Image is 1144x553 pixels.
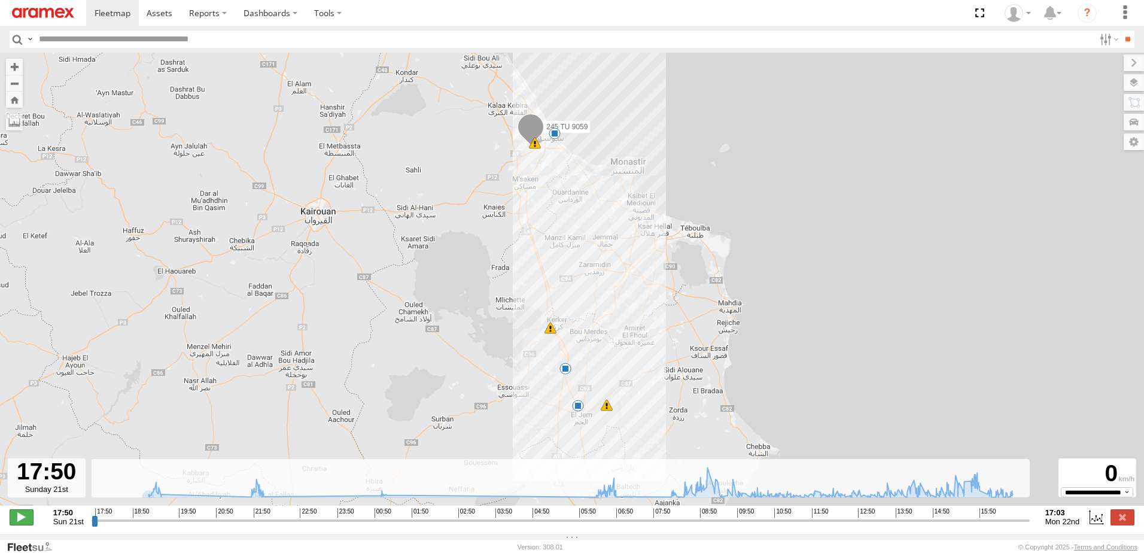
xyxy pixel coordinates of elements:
[549,127,561,139] div: 9
[1000,4,1035,22] div: Nejah Benkhalifa
[979,508,996,518] span: 15:50
[1074,543,1137,551] a: Terms and Conditions
[7,541,62,553] a: Visit our Website
[1078,4,1097,23] i: ?
[375,508,391,518] span: 00:50
[25,31,35,48] label: Search Query
[337,508,354,518] span: 23:50
[572,400,584,412] div: 11
[812,508,829,518] span: 11:50
[495,508,512,518] span: 03:50
[1018,543,1137,551] div: © Copyright 2025 -
[53,517,84,526] span: Sun 21st Sep 2025
[774,508,791,518] span: 10:50
[95,508,112,518] span: 17:50
[700,508,717,518] span: 08:50
[179,508,196,518] span: 19:50
[12,8,74,18] img: aramex-logo.svg
[1045,508,1080,517] strong: 17:03
[1060,460,1134,487] div: 0
[6,59,23,75] button: Zoom in
[412,508,428,518] span: 01:50
[6,75,23,92] button: Zoom out
[737,508,754,518] span: 09:50
[858,508,875,518] span: 12:50
[546,123,588,131] span: 245 TU 9059
[653,508,670,518] span: 07:50
[1095,31,1121,48] label: Search Filter Options
[1110,509,1134,525] label: Close
[896,508,912,518] span: 13:50
[53,508,84,517] strong: 17:50
[518,543,563,551] div: Version: 308.01
[133,508,150,518] span: 18:50
[300,508,317,518] span: 22:50
[254,508,270,518] span: 21:50
[1124,133,1144,150] label: Map Settings
[533,508,549,518] span: 04:50
[6,92,23,108] button: Zoom Home
[1045,517,1080,526] span: Mon 22nd Sep 2025
[579,508,596,518] span: 05:50
[933,508,950,518] span: 14:50
[10,509,34,525] label: Play/Stop
[616,508,633,518] span: 06:50
[458,508,475,518] span: 02:50
[6,114,23,130] label: Measure
[216,508,233,518] span: 20:50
